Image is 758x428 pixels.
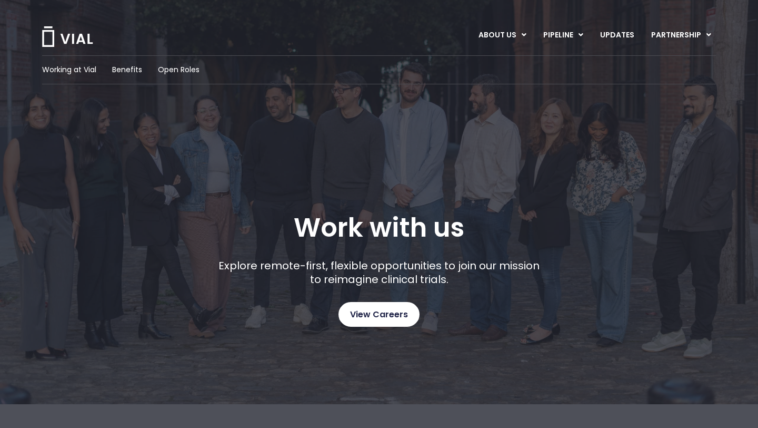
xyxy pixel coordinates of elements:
a: Benefits [112,64,142,75]
a: PARTNERSHIPMenu Toggle [643,26,720,44]
a: ABOUT USMenu Toggle [470,26,534,44]
a: View Careers [338,302,420,327]
a: Open Roles [158,64,200,75]
h1: Work with us [294,212,464,243]
p: Explore remote-first, flexible opportunities to join our mission to reimagine clinical trials. [215,259,544,286]
img: Vial Logo [41,26,94,47]
a: Working at Vial [42,64,96,75]
span: View Careers [350,308,408,322]
a: UPDATES [592,26,642,44]
a: PIPELINEMenu Toggle [535,26,591,44]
